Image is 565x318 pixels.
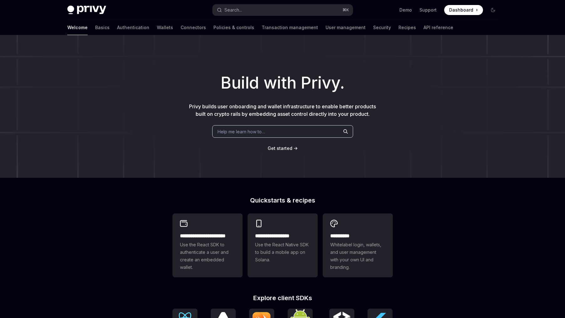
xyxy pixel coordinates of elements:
[180,241,235,271] span: Use the React SDK to authenticate a user and create an embedded wallet.
[67,6,106,14] img: dark logo
[95,20,110,35] a: Basics
[213,4,353,16] button: Search...⌘K
[373,20,391,35] a: Security
[488,5,498,15] button: Toggle dark mode
[67,20,88,35] a: Welcome
[399,7,412,13] a: Demo
[172,295,393,301] h2: Explore client SDKs
[398,20,416,35] a: Recipes
[342,8,349,13] span: ⌘ K
[218,128,265,135] span: Help me learn how to…
[268,145,292,151] a: Get started
[224,6,242,14] div: Search...
[157,20,173,35] a: Wallets
[326,20,366,35] a: User management
[262,20,318,35] a: Transaction management
[117,20,149,35] a: Authentication
[449,7,473,13] span: Dashboard
[10,71,555,95] h1: Build with Privy.
[444,5,483,15] a: Dashboard
[172,197,393,203] h2: Quickstarts & recipes
[255,241,310,264] span: Use the React Native SDK to build a mobile app on Solana.
[330,241,385,271] span: Whitelabel login, wallets, and user management with your own UI and branding.
[213,20,254,35] a: Policies & controls
[323,213,393,277] a: **** *****Whitelabel login, wallets, and user management with your own UI and branding.
[424,20,453,35] a: API reference
[248,213,318,277] a: **** **** **** ***Use the React Native SDK to build a mobile app on Solana.
[189,103,376,117] span: Privy builds user onboarding and wallet infrastructure to enable better products built on crypto ...
[419,7,437,13] a: Support
[181,20,206,35] a: Connectors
